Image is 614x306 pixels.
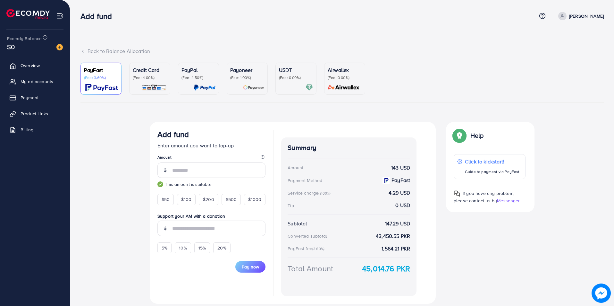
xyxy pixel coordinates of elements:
small: (3.00%) [318,191,331,196]
strong: 4.29 USD [389,189,410,197]
p: (Fee: 0.00%) [279,75,313,80]
div: Subtotal [288,220,307,227]
img: image [592,284,611,303]
p: Payoneer [230,66,264,74]
img: image [56,44,63,50]
p: (Fee: 1.00%) [230,75,264,80]
span: 20% [217,245,226,251]
img: logo [6,9,50,19]
div: Converted subtotal [288,233,327,239]
button: Pay now [235,261,265,273]
img: Popup guide [454,190,460,197]
a: Overview [5,59,65,72]
a: Product Links [5,107,65,120]
span: $50 [162,196,170,203]
span: $0 [7,42,15,51]
strong: 0 USD [395,202,410,209]
span: Ecomdy Balance [7,35,42,42]
span: $100 [181,196,191,203]
span: $500 [226,196,237,203]
legend: Amount [157,154,265,162]
p: (Fee: 0.00%) [328,75,362,80]
p: (Fee: 3.60%) [84,75,118,80]
div: Payment Method [288,177,322,184]
img: card [85,84,118,91]
div: PayFast fee [288,245,326,252]
span: 5% [162,245,167,251]
div: Amount [288,164,303,171]
strong: 45,014.76 PKR [362,263,410,274]
span: My ad accounts [21,78,53,85]
p: [PERSON_NAME] [569,12,604,20]
small: (3.60%) [312,246,324,251]
p: (Fee: 4.00%) [133,75,167,80]
a: My ad accounts [5,75,65,88]
p: Enter amount you want to top-up [157,142,265,149]
strong: 147.29 USD [385,220,410,227]
strong: 143 USD [391,164,410,171]
a: Payment [5,91,65,104]
span: 15% [198,245,206,251]
p: Guide to payment via PayFast [465,168,519,176]
img: card [194,84,215,91]
p: Airwallex [328,66,362,74]
a: [PERSON_NAME] [556,12,604,20]
div: Back to Balance Allocation [80,48,604,55]
img: card [306,84,313,91]
small: This amount is suitable [157,181,265,188]
p: USDT [279,66,313,74]
img: payment [383,177,390,184]
span: Overview [21,62,40,69]
div: Tip [288,202,294,209]
img: card [326,84,362,91]
strong: 1,564.21 PKR [382,245,410,252]
h3: Add fund [80,12,117,21]
span: Billing [21,127,33,133]
p: (Fee: 4.50%) [181,75,215,80]
p: Click to kickstart! [465,158,519,165]
h4: Summary [288,144,410,152]
p: Credit Card [133,66,167,74]
div: Service charge [288,190,332,196]
a: Billing [5,123,65,136]
strong: 43,450.55 PKR [376,232,410,240]
span: $1000 [248,196,261,203]
div: Total Amount [288,263,333,274]
span: If you have any problem, please contact us by [454,190,514,204]
span: Pay now [242,264,259,270]
span: Payment [21,94,38,101]
p: PayFast [84,66,118,74]
img: card [141,84,167,91]
img: Popup guide [454,130,465,141]
span: 10% [179,245,187,251]
label: Support your AM with a donation [157,213,265,219]
img: card [243,84,264,91]
p: PayPal [181,66,215,74]
h3: Add fund [157,130,189,139]
img: menu [56,12,64,20]
strong: PayFast [391,177,410,184]
p: Help [470,132,484,139]
img: guide [157,181,163,187]
span: Messenger [497,197,520,204]
span: $200 [203,196,214,203]
span: Product Links [21,110,48,117]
